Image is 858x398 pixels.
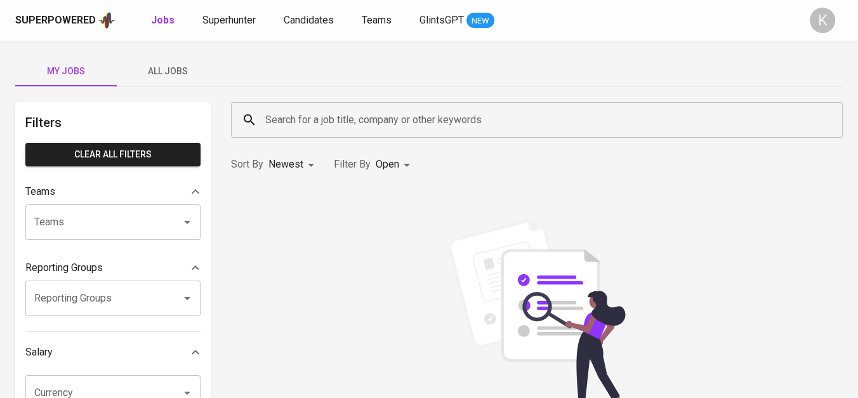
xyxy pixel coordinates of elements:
p: Filter By [334,157,371,172]
a: Candidates [284,13,336,29]
img: app logo [98,11,115,30]
div: Salary [25,340,201,365]
a: Superhunter [202,13,258,29]
a: GlintsGPT NEW [419,13,494,29]
p: Newest [268,157,303,172]
a: Superpoweredapp logo [15,11,115,30]
span: NEW [466,15,494,27]
a: Jobs [151,13,177,29]
div: Open [376,153,414,176]
div: K [810,8,835,33]
div: Superpowered [15,13,96,28]
button: Clear All filters [25,143,201,166]
span: GlintsGPT [419,14,464,26]
span: Candidates [284,14,334,26]
span: Teams [362,14,392,26]
span: My Jobs [23,63,109,79]
button: Open [178,213,196,231]
b: Jobs [151,14,175,26]
span: Superhunter [202,14,256,26]
a: Teams [362,13,394,29]
div: Teams [25,179,201,204]
button: Open [178,289,196,307]
span: Clear All filters [36,147,190,163]
div: Reporting Groups [25,255,201,281]
p: Reporting Groups [25,260,103,275]
h6: Filters [25,112,201,133]
p: Teams [25,184,55,199]
span: All Jobs [124,63,211,79]
p: Salary [25,345,53,360]
p: Sort By [231,157,263,172]
div: Newest [268,153,319,176]
span: Open [376,158,399,170]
